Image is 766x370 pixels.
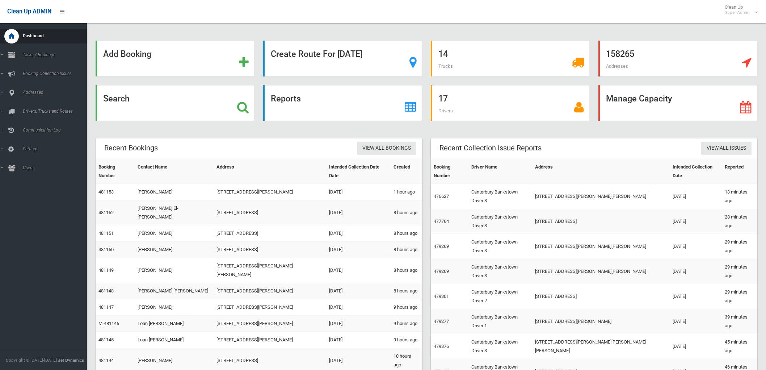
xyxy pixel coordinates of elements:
th: Reported [722,159,757,184]
a: 481144 [98,358,114,363]
td: 8 hours ago [391,258,422,283]
td: [DATE] [326,283,390,299]
span: Drivers, Trucks and Routes [21,109,93,114]
td: [DATE] [670,209,722,234]
a: View All Bookings [357,142,416,155]
a: 479269 [434,244,449,249]
td: 1 hour ago [391,184,422,200]
a: 479277 [434,319,449,324]
td: Canterbury Bankstown Driver 3 [468,334,532,359]
strong: Jet Dynamics [58,358,84,363]
td: [PERSON_NAME] El-[PERSON_NAME] [135,200,214,225]
a: Search [96,85,254,121]
span: Users [21,165,93,170]
a: Manage Capacity [598,85,757,121]
strong: 17 [438,93,448,104]
strong: Manage Capacity [606,93,672,104]
td: [PERSON_NAME] [135,299,214,316]
a: 158265 Addresses [598,41,757,76]
span: Trucks [438,63,453,69]
a: 481150 [98,247,114,252]
span: Clean Up [721,4,757,15]
td: 8 hours ago [391,200,422,225]
td: [STREET_ADDRESS][PERSON_NAME][PERSON_NAME][PERSON_NAME] [532,334,670,359]
td: [STREET_ADDRESS][PERSON_NAME][PERSON_NAME] [214,258,326,283]
th: Booking Number [431,159,468,184]
td: [STREET_ADDRESS][PERSON_NAME] [214,332,326,348]
span: Addresses [606,63,628,69]
td: 29 minutes ago [722,284,757,309]
span: Tasks / Bookings [21,52,93,57]
td: [STREET_ADDRESS][PERSON_NAME] [532,309,670,334]
span: Drivers [438,108,453,113]
td: 29 minutes ago [722,259,757,284]
td: Canterbury Bankstown Driver 2 [468,284,532,309]
strong: Search [103,93,130,104]
td: Loan [PERSON_NAME] [135,332,214,348]
span: Addresses [21,90,93,95]
td: Canterbury Bankstown Driver 3 [468,184,532,209]
a: 477764 [434,219,449,224]
td: Canterbury Bankstown Driver 3 [468,234,532,259]
td: [PERSON_NAME] [135,184,214,200]
td: [DATE] [326,316,390,332]
td: [DATE] [670,234,722,259]
a: 481151 [98,230,114,236]
td: 45 minutes ago [722,334,757,359]
td: 8 hours ago [391,225,422,242]
th: Address [214,159,326,184]
strong: Add Booking [103,49,151,59]
td: [DATE] [326,200,390,225]
td: [DATE] [326,242,390,258]
td: [DATE] [670,309,722,334]
td: Loan [PERSON_NAME] [135,316,214,332]
td: 13 minutes ago [722,184,757,209]
td: Canterbury Bankstown Driver 1 [468,309,532,334]
td: 39 minutes ago [722,309,757,334]
span: Copyright © [DATE]-[DATE] [6,358,57,363]
td: 28 minutes ago [722,209,757,234]
td: [PERSON_NAME] [135,242,214,258]
td: 9 hours ago [391,316,422,332]
span: Dashboard [21,33,93,38]
a: 479376 [434,344,449,349]
td: [STREET_ADDRESS] [214,200,326,225]
td: [DATE] [326,258,390,283]
a: 17 Drivers [431,85,590,121]
a: View All Issues [701,142,752,155]
td: [STREET_ADDRESS] [532,284,670,309]
span: Booking Collection Issues [21,71,93,76]
td: [STREET_ADDRESS][PERSON_NAME][PERSON_NAME] [532,234,670,259]
a: 479301 [434,294,449,299]
td: [DATE] [670,259,722,284]
td: [DATE] [670,284,722,309]
td: [STREET_ADDRESS][PERSON_NAME] [214,299,326,316]
a: Add Booking [96,41,254,76]
strong: Create Route For [DATE] [271,49,362,59]
small: Super Admin [725,10,750,15]
a: 481147 [98,304,114,310]
th: Booking Number [96,159,135,184]
td: [PERSON_NAME] [135,258,214,283]
header: Recent Collection Issue Reports [431,141,550,155]
strong: 14 [438,49,448,59]
td: [DATE] [670,334,722,359]
td: 9 hours ago [391,299,422,316]
td: [STREET_ADDRESS][PERSON_NAME] [214,184,326,200]
strong: Reports [271,93,301,104]
td: [DATE] [326,332,390,348]
a: 481153 [98,189,114,195]
strong: 158265 [606,49,634,59]
td: [STREET_ADDRESS][PERSON_NAME][PERSON_NAME] [532,259,670,284]
td: Canterbury Bankstown Driver 3 [468,259,532,284]
td: Canterbury Bankstown Driver 3 [468,209,532,234]
td: [STREET_ADDRESS] [214,225,326,242]
a: 481148 [98,288,114,294]
td: [PERSON_NAME] [PERSON_NAME] [135,283,214,299]
th: Driver Name [468,159,532,184]
span: Settings [21,146,93,151]
a: 479269 [434,269,449,274]
td: 8 hours ago [391,242,422,258]
td: [PERSON_NAME] [135,225,214,242]
td: [DATE] [326,184,390,200]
